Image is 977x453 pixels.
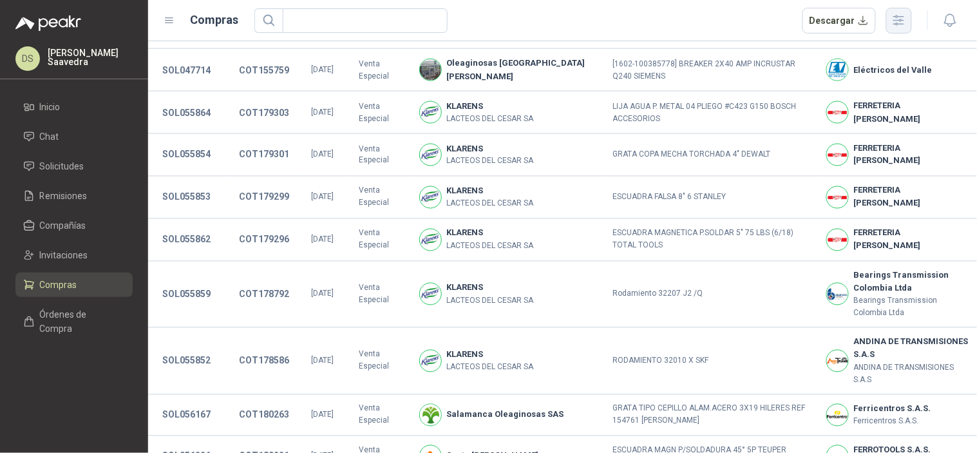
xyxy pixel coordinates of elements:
p: [PERSON_NAME] Saavedra [48,48,133,66]
b: FERRETERIA [PERSON_NAME] [854,184,969,211]
button: Descargar [802,8,877,34]
img: Company Logo [827,187,848,208]
p: LACTEOS DEL CESAR SA [447,113,534,125]
span: [DATE] [311,193,334,202]
p: LACTEOS DEL CESAR SA [447,240,534,253]
td: GRATA TIPO CEPILLO ALAM.ACERO 3X19 HILERES REF 154761 [PERSON_NAME] [605,395,819,436]
b: Salamanca Oleaginosas SAS [447,409,564,421]
a: Compras [15,273,133,297]
td: Venta Especial [351,177,412,219]
button: COT179299 [232,186,296,209]
a: Inicio [15,95,133,119]
img: Company Logo [827,59,848,81]
td: [1602-100385778] BREAKER 2X40 AMP INCRUSTAR Q240 SIEMENS [605,49,819,92]
p: LACTEOS DEL CESAR SA [447,198,534,210]
span: Chat [40,130,59,144]
img: Company Logo [420,187,441,208]
td: Venta Especial [351,92,412,134]
a: Chat [15,124,133,149]
p: Bearings Transmission Colombia Ltda [854,295,969,320]
img: Company Logo [420,405,441,426]
img: Company Logo [827,144,848,166]
img: Company Logo [420,284,441,305]
span: [DATE] [311,150,334,159]
b: Oleaginosas [GEOGRAPHIC_DATA][PERSON_NAME] [447,57,598,83]
span: Inicio [40,100,61,114]
b: FERRETERIA [PERSON_NAME] [854,99,969,126]
button: COT179303 [232,101,296,124]
td: Venta Especial [351,134,412,177]
div: DS [15,46,40,71]
b: FERRETERIA [PERSON_NAME] [854,227,969,253]
button: SOL055854 [156,143,217,166]
p: LACTEOS DEL CESAR SA [447,295,534,307]
span: Compañías [40,218,86,233]
span: Órdenes de Compra [40,307,120,336]
a: Compañías [15,213,133,238]
b: FERRETERIA [PERSON_NAME] [854,142,969,168]
button: SOL055862 [156,228,217,251]
p: ANDINA DE TRANSMISIONES S.A.S [854,362,969,387]
b: ANDINA DE TRANSMISIONES S.A.S [854,336,969,362]
button: SOL056167 [156,403,217,427]
button: COT180263 [232,403,296,427]
button: COT178586 [232,349,296,372]
td: Venta Especial [351,328,412,395]
td: ESCUADRA FALSA 8" 6 STANLEY [605,177,819,219]
p: Ferricentros S.A.S. [854,416,931,428]
span: [DATE] [311,65,334,74]
td: ESCUADRA MAGNETICA P.SOLDAR 5" 75 LBS (6/18) TOTAL TOOLS [605,219,819,262]
button: COT155759 [232,59,296,82]
b: KLARENS [447,227,534,240]
b: KLARENS [447,282,534,294]
a: Remisiones [15,184,133,208]
button: SOL055853 [156,186,217,209]
a: Solicitudes [15,154,133,178]
img: Company Logo [420,144,441,166]
td: Rodamiento 32207 J2 /Q [605,262,819,329]
img: Company Logo [827,102,848,123]
button: COT179301 [232,143,296,166]
td: Venta Especial [351,49,412,92]
td: LIJA AGUA P. METAL 04 PLIEGO #C423 G150 BOSCH ACCESORIOS [605,92,819,134]
td: Venta Especial [351,219,412,262]
td: RODAMIENTO 32010 X SKF [605,328,819,395]
b: Bearings Transmission Colombia Ltda [854,269,969,296]
b: KLARENS [447,185,534,198]
img: Company Logo [827,229,848,251]
td: GRATA COPA MECHA TORCHADA 4" DEWALT [605,134,819,177]
a: Órdenes de Compra [15,302,133,341]
span: Solicitudes [40,159,84,173]
span: [DATE] [311,356,334,365]
a: Invitaciones [15,243,133,267]
b: Ferricentros S.A.S. [854,403,931,416]
button: COT179296 [232,228,296,251]
img: Company Logo [420,102,441,123]
img: Company Logo [827,351,848,372]
img: Logo peakr [15,15,81,31]
span: Remisiones [40,189,88,203]
img: Company Logo [420,351,441,372]
td: Venta Especial [351,262,412,329]
span: Compras [40,278,77,292]
img: Company Logo [827,405,848,426]
img: Company Logo [827,284,848,305]
span: [DATE] [311,108,334,117]
p: LACTEOS DEL CESAR SA [447,155,534,168]
button: SOL047714 [156,59,217,82]
button: COT178792 [232,283,296,306]
b: KLARENS [447,100,534,113]
b: Eléctricos del Valle [854,64,933,77]
img: Company Logo [420,59,441,81]
b: KLARENS [447,142,534,155]
h1: Compras [191,11,239,29]
b: KLARENS [447,349,534,361]
button: SOL055852 [156,349,217,372]
button: SOL055859 [156,283,217,306]
span: [DATE] [311,410,334,419]
td: Venta Especial [351,395,412,436]
span: [DATE] [311,289,334,298]
span: [DATE] [311,235,334,244]
button: SOL055864 [156,101,217,124]
img: Company Logo [420,229,441,251]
